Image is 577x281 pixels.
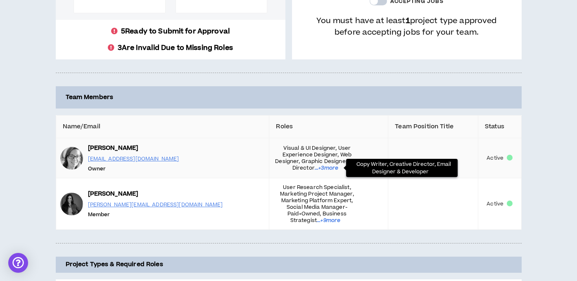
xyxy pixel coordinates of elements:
strong: 1 [406,15,410,26]
div: Raychel L. [60,147,83,170]
p: [PERSON_NAME] [88,144,138,152]
p: You must have at least project type approved before accepting jobs for your team. [312,15,502,38]
p: Member [88,211,110,218]
p: 5 Ready to Submit for Approval [121,26,230,36]
div: Open Intercom Messenger [8,253,28,273]
th: Team Position Title [388,116,478,138]
p: Project Types & Required Roles [66,260,163,269]
p: Visual & UI Designer, User Experience Designer, Web Designer, Graphic Designer, Art Director [273,145,360,171]
div: Haley S. [60,193,83,215]
th: Status [478,116,522,138]
p: Owner [88,165,106,172]
span: ...+ 9 more [317,217,344,224]
th: Roles [269,116,388,138]
a: [PERSON_NAME][EMAIL_ADDRESS][DOMAIN_NAME] [88,201,223,208]
span: ...+ 3 more [315,164,342,172]
p: User Research Specialist, Marketing Project Manager, Marketing Platform Expert, Social Media Mana... [273,184,360,224]
th: Name/Email [56,116,270,138]
span: Active [487,155,503,161]
span: Active [487,201,503,207]
a: [EMAIL_ADDRESS][DOMAIN_NAME] [88,156,179,162]
p: Team Members [66,93,512,102]
span: Copy Writer, Creative Director, Email Designer & Developer [353,157,451,179]
p: 3 Are Invalid Due to Missing Roles [118,43,233,53]
p: [PERSON_NAME] [88,190,138,198]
